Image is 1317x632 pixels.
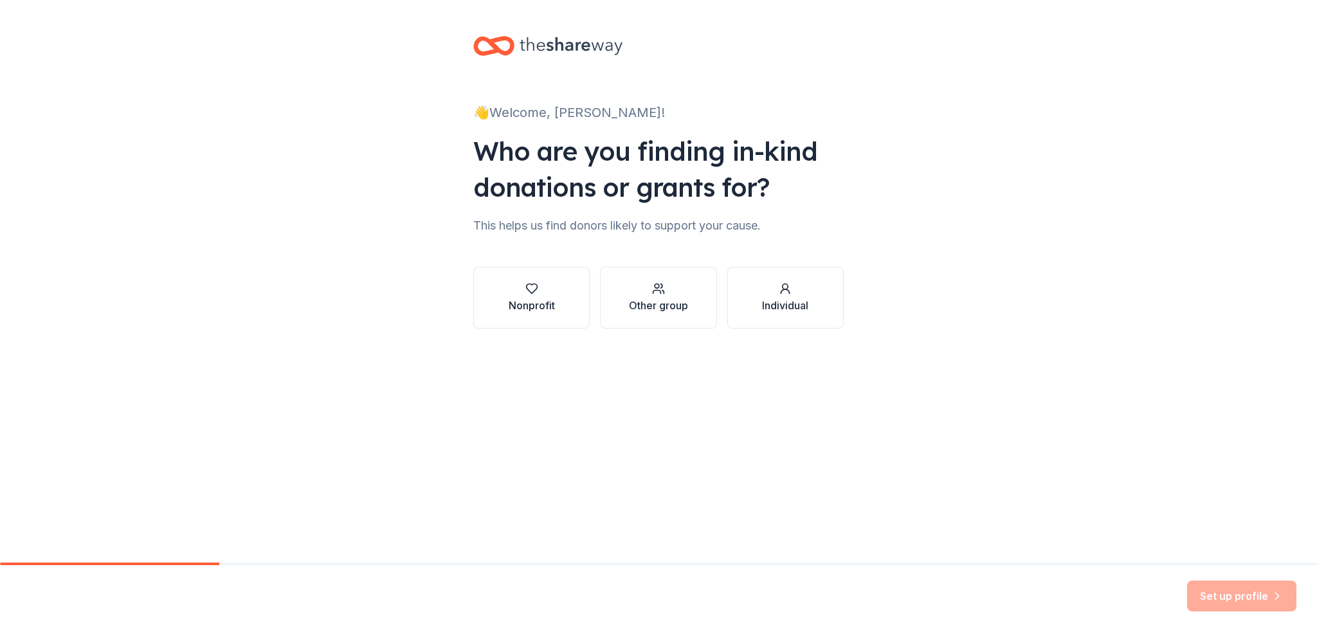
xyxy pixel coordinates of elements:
button: Individual [727,267,844,329]
div: 👋 Welcome, [PERSON_NAME]! [473,102,844,123]
div: Other group [629,298,688,313]
button: Other group [600,267,716,329]
button: Nonprofit [473,267,590,329]
div: This helps us find donors likely to support your cause. [473,215,844,236]
div: Who are you finding in-kind donations or grants for? [473,133,844,205]
div: Individual [762,298,808,313]
div: Nonprofit [509,298,555,313]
